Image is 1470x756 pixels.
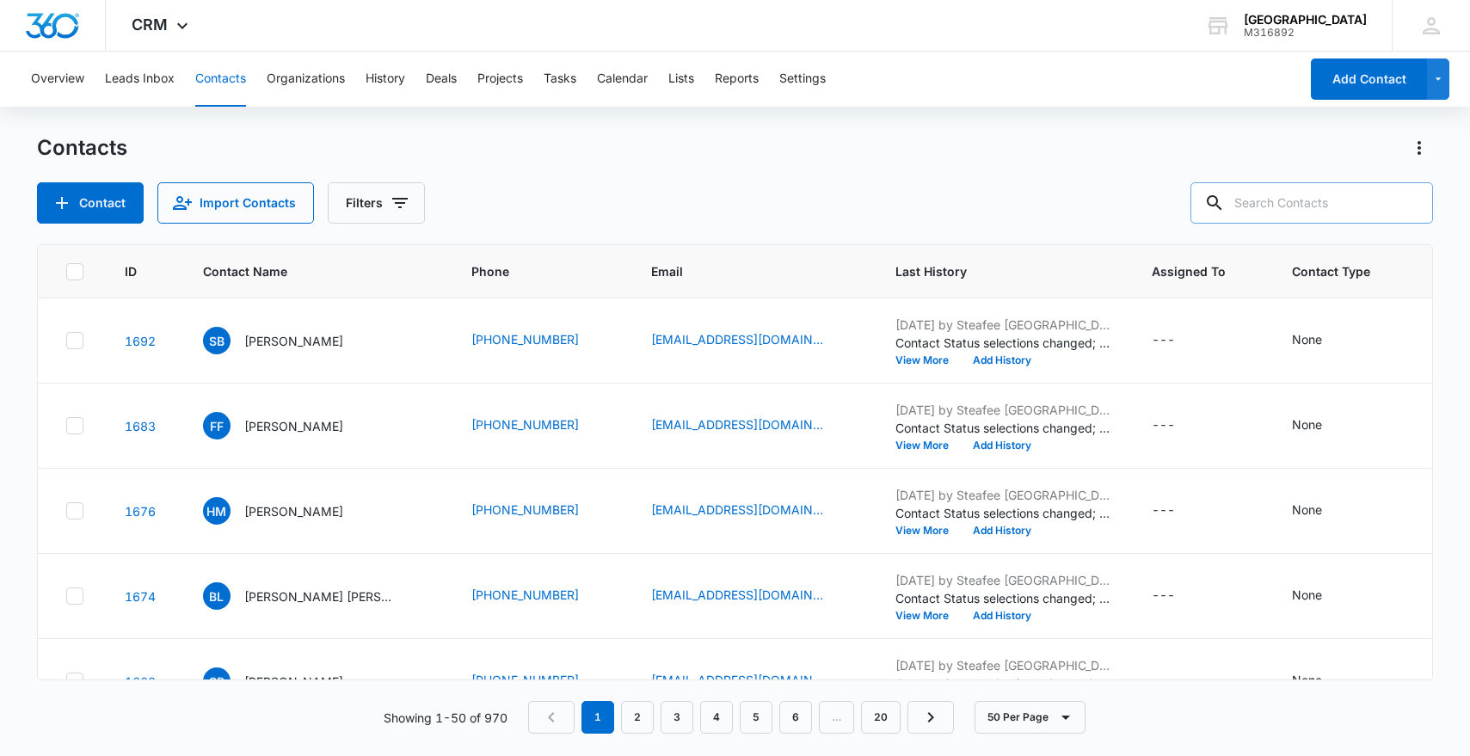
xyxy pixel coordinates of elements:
[384,709,507,727] p: Showing 1-50 of 970
[203,497,374,525] div: Contact Name - Heather Mortensen - Select to Edit Field
[1292,330,1353,351] div: Contact Type - None - Select to Edit Field
[31,52,84,107] button: Overview
[895,440,961,451] button: View More
[651,262,829,280] span: Email
[328,182,425,224] button: Filters
[471,586,610,606] div: Phone - +1 (909) 884-1378 - Select to Edit Field
[1292,586,1353,606] div: Contact Type - None - Select to Edit Field
[1152,671,1206,691] div: Assigned To - - Select to Edit Field
[700,701,733,734] a: Page 4
[471,671,610,691] div: Phone - +1 (909) 333-9931 - Select to Edit Field
[1152,586,1206,606] div: Assigned To - - Select to Edit Field
[37,135,127,161] h1: Contacts
[581,701,614,734] em: 1
[105,52,175,107] button: Leads Inbox
[471,262,585,280] span: Phone
[366,52,405,107] button: History
[651,330,854,351] div: Email - saigebaker00@gmail.com - Select to Edit Field
[895,526,961,536] button: View More
[1152,262,1226,280] span: Assigned To
[895,656,1110,674] p: [DATE] by Steafee [GEOGRAPHIC_DATA]
[244,673,343,691] p: [PERSON_NAME]
[651,415,854,436] div: Email - Hshs22@email.com - Select to Edit Field
[477,52,523,107] button: Projects
[895,674,1110,692] p: Contact Status selections changed; None was removed and Hot Leads was added.
[651,671,823,689] a: [EMAIL_ADDRESS][DOMAIN_NAME]
[203,582,231,610] span: BL
[203,262,405,280] span: Contact Name
[267,52,345,107] button: Organizations
[651,501,823,519] a: [EMAIL_ADDRESS][DOMAIN_NAME]
[651,501,854,521] div: Email - Heathermortensen93@gmail.com - Select to Edit Field
[426,52,457,107] button: Deals
[1292,671,1322,689] div: None
[895,334,1110,352] p: Contact Status selections changed; None was removed and Hot Leads was added.
[651,586,823,604] a: [EMAIL_ADDRESS][DOMAIN_NAME]
[132,15,168,34] span: CRM
[1152,586,1175,606] div: ---
[895,355,961,366] button: View More
[621,701,654,734] a: Page 2
[195,52,246,107] button: Contacts
[471,415,579,433] a: [PHONE_NUMBER]
[203,327,231,354] span: SB
[779,52,826,107] button: Settings
[1152,501,1175,521] div: ---
[961,355,1043,366] button: Add History
[668,52,694,107] button: Lists
[1152,671,1175,691] div: ---
[203,582,430,610] div: Contact Name - Brenda Lee Bryant - Select to Edit Field
[895,262,1086,280] span: Last History
[203,667,374,695] div: Contact Name - Sarah Pasqualetto - Select to Edit Field
[203,412,231,439] span: FF
[471,330,610,351] div: Phone - +1 (951) 483-0782 - Select to Edit Field
[975,701,1086,734] button: 50 Per Page
[203,327,374,354] div: Contact Name - Saige Baker - Select to Edit Field
[1152,415,1206,436] div: Assigned To - - Select to Edit Field
[1292,501,1353,521] div: Contact Type - None - Select to Edit Field
[651,330,823,348] a: [EMAIL_ADDRESS][DOMAIN_NAME]
[961,611,1043,621] button: Add History
[125,674,156,689] a: Navigate to contact details page for Sarah Pasqualetto
[1292,586,1322,604] div: None
[1292,671,1353,691] div: Contact Type - None - Select to Edit Field
[244,502,343,520] p: [PERSON_NAME]
[1311,58,1427,100] button: Add Contact
[125,262,137,280] span: ID
[1244,13,1367,27] div: account name
[740,701,772,734] a: Page 5
[1292,262,1370,280] span: Contact Type
[125,334,156,348] a: Navigate to contact details page for Saige Baker
[651,671,854,691] div: Email - sarahbart2018@gmail.com - Select to Edit Field
[895,504,1110,522] p: Contact Status selections changed; None was removed and Hot Leads was added.
[471,415,610,436] div: Phone - +1 (559) 938-7696 - Select to Edit Field
[203,667,231,695] span: SP
[1152,330,1175,351] div: ---
[1190,182,1433,224] input: Search Contacts
[471,501,610,521] div: Phone - +1 (909) 772-1739 - Select to Edit Field
[471,330,579,348] a: [PHONE_NUMBER]
[244,587,399,605] p: [PERSON_NAME] [PERSON_NAME]
[1152,501,1206,521] div: Assigned To - - Select to Edit Field
[1292,415,1322,433] div: None
[1244,27,1367,39] div: account id
[544,52,576,107] button: Tasks
[895,571,1110,589] p: [DATE] by Steafee [GEOGRAPHIC_DATA]
[471,501,579,519] a: [PHONE_NUMBER]
[895,401,1110,419] p: [DATE] by Steafee [GEOGRAPHIC_DATA]
[203,412,374,439] div: Contact Name - Fran Finch - Select to Edit Field
[907,701,954,734] a: Next Page
[203,497,231,525] span: HM
[1292,501,1322,519] div: None
[528,701,954,734] nav: Pagination
[125,589,156,604] a: Navigate to contact details page for Brenda Lee Bryant
[661,701,693,734] a: Page 3
[651,586,854,606] div: Email - brendabryant515@gmail.com - Select to Edit Field
[895,486,1110,504] p: [DATE] by Steafee [GEOGRAPHIC_DATA]
[597,52,648,107] button: Calendar
[471,586,579,604] a: [PHONE_NUMBER]
[471,671,579,689] a: [PHONE_NUMBER]
[779,701,812,734] a: Page 6
[895,611,961,621] button: View More
[125,419,156,433] a: Navigate to contact details page for Fran Finch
